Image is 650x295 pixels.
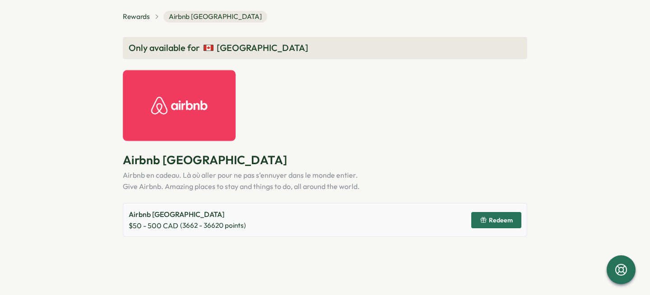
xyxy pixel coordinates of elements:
[123,12,150,22] a: Rewards
[180,221,246,230] span: ( 3662 - 36620 points)
[129,220,178,231] span: $ 50 - 500 CAD
[471,212,521,228] button: Redeem
[123,70,236,141] img: Airbnb Canada
[129,209,246,220] p: Airbnb [GEOGRAPHIC_DATA]
[203,42,214,53] img: Canada
[123,182,360,191] span: Give Airbnb. Amazing places to stay and things to do, all around the world.
[123,171,358,180] span: Airbnb en cadeau. Là où aller pour ne pas s’ennuyer dans le monde entier.
[123,152,527,168] p: Airbnb [GEOGRAPHIC_DATA]
[129,41,200,55] span: Only available for
[217,41,308,55] span: [GEOGRAPHIC_DATA]
[489,217,513,223] span: Redeem
[163,11,267,23] span: Airbnb [GEOGRAPHIC_DATA]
